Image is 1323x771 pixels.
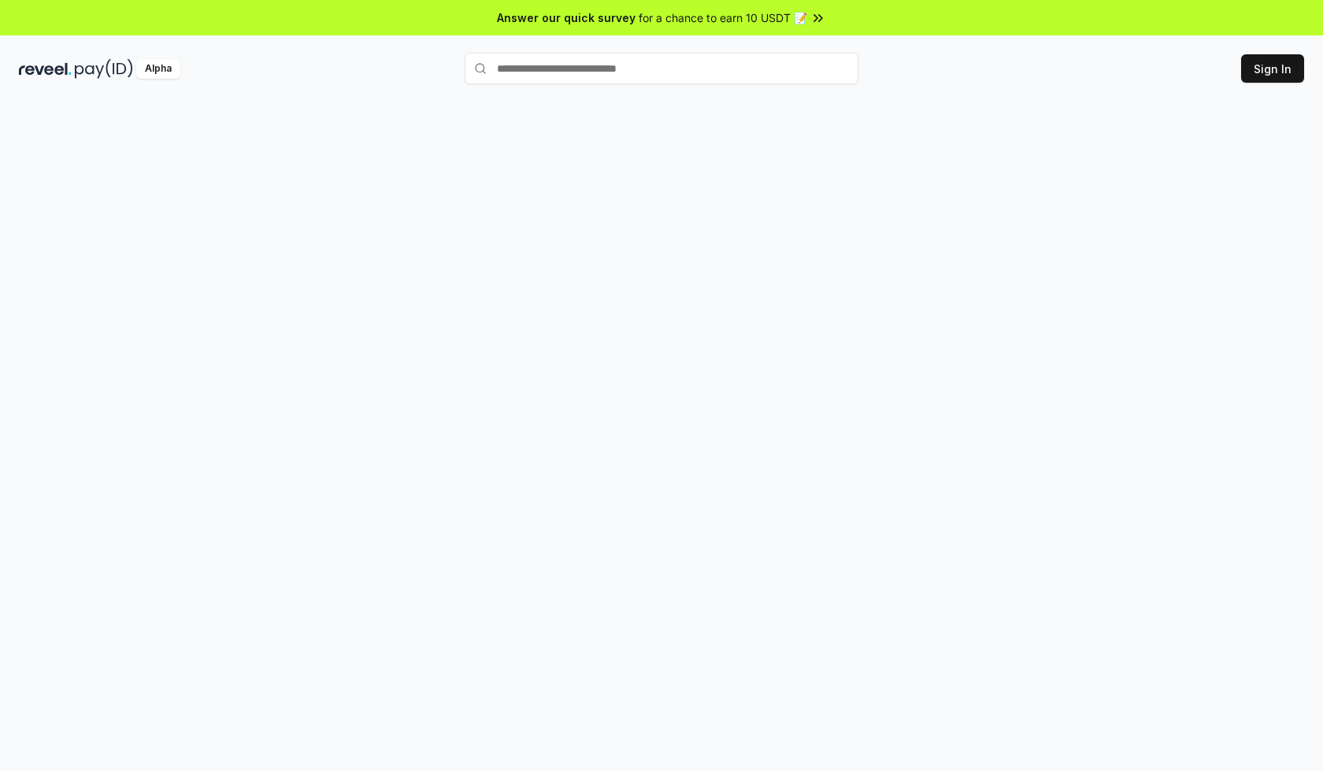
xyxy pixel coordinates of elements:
[19,59,72,79] img: reveel_dark
[136,59,180,79] div: Alpha
[1241,54,1304,83] button: Sign In
[75,59,133,79] img: pay_id
[639,9,807,26] span: for a chance to earn 10 USDT 📝
[497,9,636,26] span: Answer our quick survey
